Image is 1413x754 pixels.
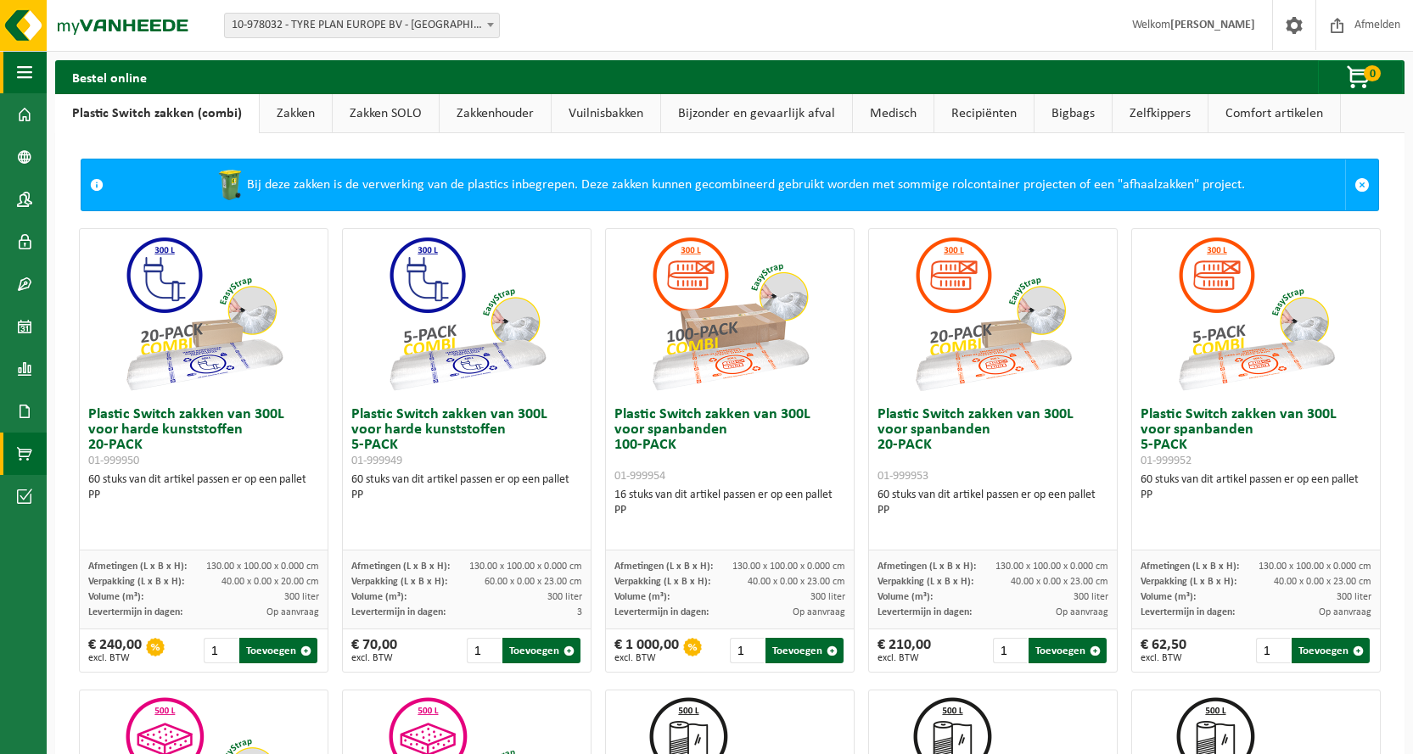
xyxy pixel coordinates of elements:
[333,94,439,133] a: Zakken SOLO
[221,577,319,587] span: 40.00 x 0.00 x 20.00 cm
[88,472,320,503] div: 60 stuks van dit artikel passen er op een pallet
[502,638,580,663] button: Toevoegen
[878,561,976,572] span: Afmetingen (L x B x H):
[614,561,713,572] span: Afmetingen (L x B x H):
[88,638,142,663] div: € 240,00
[1170,19,1255,31] strong: [PERSON_NAME]
[614,638,679,663] div: € 1 000,00
[1141,653,1186,663] span: excl. BTW
[878,607,972,617] span: Levertermijn in dagen:
[1141,455,1192,467] span: 01-999952
[1074,592,1108,602] span: 300 liter
[284,592,319,602] span: 300 liter
[1011,577,1108,587] span: 40.00 x 0.00 x 23.00 cm
[55,94,259,133] a: Plastic Switch zakken (combi)
[351,472,583,503] div: 60 stuks van dit artikel passen er op een pallet
[440,94,551,133] a: Zakkenhouder
[88,407,320,468] h3: Plastic Switch zakken van 300L voor harde kunststoffen 20-PACK
[1141,561,1239,572] span: Afmetingen (L x B x H):
[351,638,397,663] div: € 70,00
[614,503,846,518] div: PP
[793,607,845,617] span: Op aanvraag
[934,94,1034,133] a: Recipiënten
[878,577,973,587] span: Verpakking (L x B x H):
[878,470,928,483] span: 01-999953
[1345,159,1378,210] a: Sluit melding
[88,607,182,617] span: Levertermijn in dagen:
[661,94,852,133] a: Bijzonder en gevaarlijk afval
[112,159,1345,210] div: Bij deze zakken is de verwerking van de plastics inbegrepen. Deze zakken kunnen gecombineerd gebr...
[645,229,815,399] img: 01-999954
[206,561,319,572] span: 130.00 x 100.00 x 0.000 cm
[485,577,582,587] span: 60.00 x 0.00 x 23.00 cm
[614,653,679,663] span: excl. BTW
[730,638,764,663] input: 1
[614,592,670,602] span: Volume (m³):
[1035,94,1112,133] a: Bigbags
[765,638,844,663] button: Toevoegen
[1171,229,1341,399] img: 01-999952
[1318,60,1403,94] button: 0
[351,577,447,587] span: Verpakking (L x B x H):
[878,592,933,602] span: Volume (m³):
[351,407,583,468] h3: Plastic Switch zakken van 300L voor harde kunststoffen 5-PACK
[577,607,582,617] span: 3
[614,577,710,587] span: Verpakking (L x B x H):
[993,638,1027,663] input: 1
[88,561,187,572] span: Afmetingen (L x B x H):
[351,653,397,663] span: excl. BTW
[1141,592,1196,602] span: Volume (m³):
[351,561,450,572] span: Afmetingen (L x B x H):
[213,168,247,202] img: WB-0240-HPE-GN-50.png
[88,592,143,602] span: Volume (m³):
[119,229,289,399] img: 01-999950
[1364,65,1381,81] span: 0
[1056,607,1108,617] span: Op aanvraag
[1141,488,1372,503] div: PP
[351,455,402,467] span: 01-999949
[1141,607,1235,617] span: Levertermijn in dagen:
[748,577,845,587] span: 40.00 x 0.00 x 23.00 cm
[351,592,407,602] span: Volume (m³):
[614,607,709,617] span: Levertermijn in dagen:
[995,561,1108,572] span: 130.00 x 100.00 x 0.000 cm
[204,638,238,663] input: 1
[908,229,1078,399] img: 01-999953
[614,488,846,518] div: 16 stuks van dit artikel passen er op een pallet
[1141,577,1236,587] span: Verpakking (L x B x H):
[88,653,142,663] span: excl. BTW
[1319,607,1371,617] span: Op aanvraag
[853,94,934,133] a: Medisch
[266,607,319,617] span: Op aanvraag
[878,407,1109,483] h3: Plastic Switch zakken van 300L voor spanbanden 20-PACK
[382,229,552,399] img: 01-999949
[1292,638,1370,663] button: Toevoegen
[467,638,501,663] input: 1
[260,94,332,133] a: Zakken
[351,607,446,617] span: Levertermijn in dagen:
[732,561,845,572] span: 130.00 x 100.00 x 0.000 cm
[1259,561,1371,572] span: 130.00 x 100.00 x 0.000 cm
[878,488,1109,518] div: 60 stuks van dit artikel passen er op een pallet
[351,488,583,503] div: PP
[1029,638,1107,663] button: Toevoegen
[88,577,184,587] span: Verpakking (L x B x H):
[547,592,582,602] span: 300 liter
[469,561,582,572] span: 130.00 x 100.00 x 0.000 cm
[1274,577,1371,587] span: 40.00 x 0.00 x 23.00 cm
[225,14,499,37] span: 10-978032 - TYRE PLAN EUROPE BV - KALMTHOUT
[878,503,1109,518] div: PP
[810,592,845,602] span: 300 liter
[88,488,320,503] div: PP
[614,407,846,483] h3: Plastic Switch zakken van 300L voor spanbanden 100-PACK
[552,94,660,133] a: Vuilnisbakken
[1113,94,1208,133] a: Zelfkippers
[88,455,139,467] span: 01-999950
[878,638,931,663] div: € 210,00
[1256,638,1290,663] input: 1
[1208,94,1340,133] a: Comfort artikelen
[55,60,164,93] h2: Bestel online
[1141,407,1372,468] h3: Plastic Switch zakken van 300L voor spanbanden 5-PACK
[224,13,500,38] span: 10-978032 - TYRE PLAN EUROPE BV - KALMTHOUT
[614,470,665,483] span: 01-999954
